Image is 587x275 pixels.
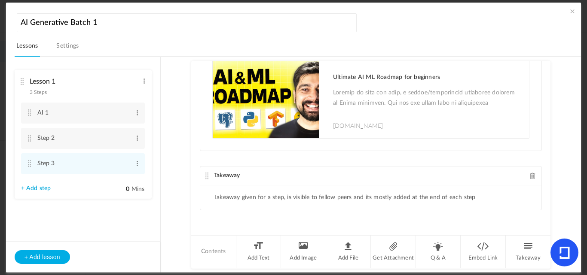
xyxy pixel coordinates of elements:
[213,61,319,138] img: maxresdefault.jpg
[333,88,520,109] p: Loremip do sita con adip, e seddoe/temporincid utlaboree dolorem al Enima minimven. Qui nos exe u...
[461,236,506,268] li: Embed Link
[281,236,326,268] li: Add Image
[371,236,416,268] li: Get Attachment
[326,236,371,268] li: Add File
[506,236,550,268] li: Takeaway
[333,121,383,130] span: [DOMAIN_NAME]
[214,172,240,178] span: Takeaway
[191,236,236,268] li: Contents
[131,186,145,192] span: Mins
[214,194,476,201] li: Takeaway given for a step, is visible to fellow peers and its mostly added at the end of each step
[108,185,130,193] input: Mins
[333,74,520,81] h1: Ultimate AI ML Roadmap for beginners
[236,236,281,268] li: Add Text
[416,236,461,268] li: Q & A
[213,61,529,138] a: Ultimate AI ML Roadmap for beginners Loremip do sita con adip, e seddoe/temporincid utlaboree dol...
